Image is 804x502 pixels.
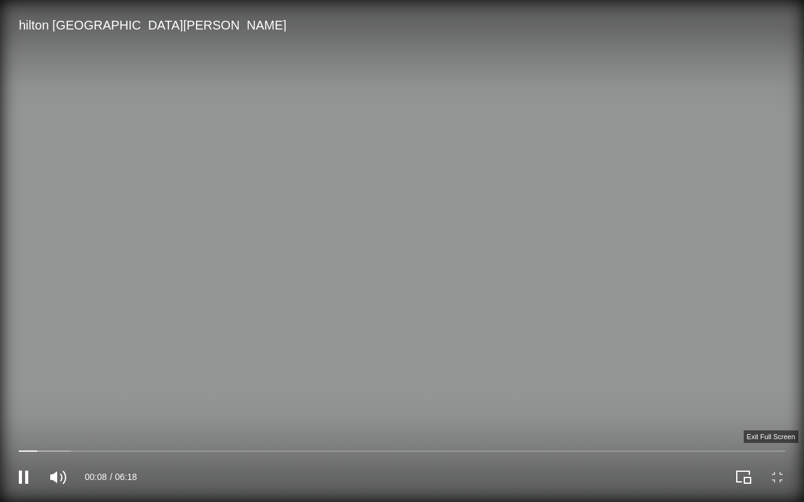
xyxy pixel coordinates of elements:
button: Mute [47,466,69,488]
div: hilton [GEOGRAPHIC_DATA][PERSON_NAME] [19,19,678,31]
button: Exit full screen [769,468,786,486]
button: Pause [13,466,35,488]
span: 00:08 [85,472,107,481]
span: 06:18 [110,472,137,481]
button: Play Picture-in-Picture [733,466,755,488]
div: Exit Full Screen [747,433,795,440]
